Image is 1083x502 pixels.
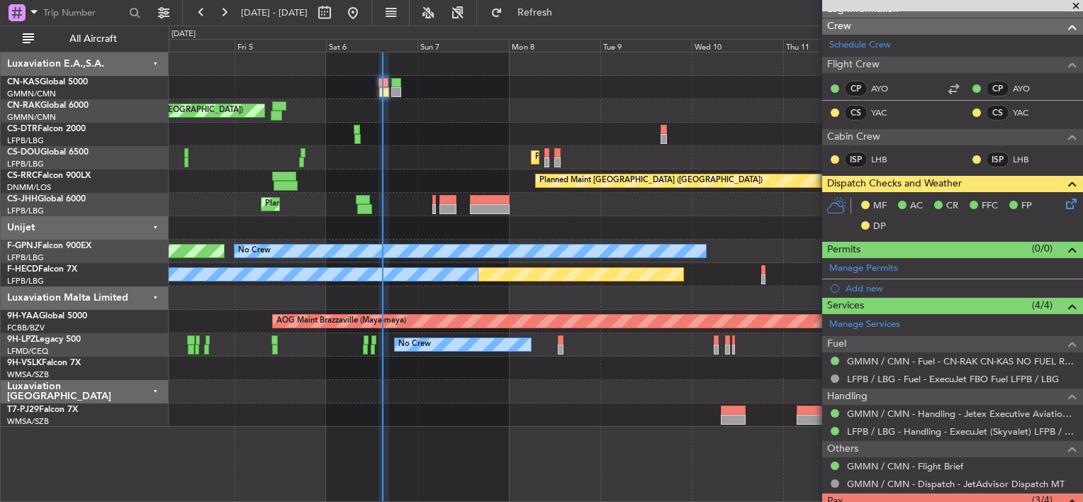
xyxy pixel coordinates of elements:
[417,39,509,52] div: Sun 7
[7,242,91,250] a: F-GPNJFalcon 900EX
[783,39,875,52] div: Thu 11
[827,129,880,145] span: Cabin Crew
[873,199,887,213] span: MF
[827,18,851,35] span: Crew
[7,406,78,414] a: T7-PJ29Falcon 7X
[847,460,963,472] a: GMMN / CMN - Flight Brief
[847,478,1065,490] a: GMMN / CMN - Dispatch - JetAdvisor Dispatch MT
[871,153,903,166] a: LHB
[827,389,868,405] span: Handling
[7,335,35,344] span: 9H-LPZ
[7,312,39,320] span: 9H-YAA
[7,148,89,157] a: CS-DOUGlobal 6500
[7,359,81,367] a: 9H-VSLKFalcon 7X
[172,28,196,40] div: [DATE]
[1013,82,1045,95] a: AYO
[7,406,39,414] span: T7-PJ29
[844,152,868,167] div: ISP
[829,318,900,332] a: Manage Services
[276,311,406,332] div: AOG Maint Brazzaville (Maya-maya)
[484,1,569,24] button: Refresh
[505,8,565,18] span: Refresh
[16,28,154,50] button: All Aircraft
[1032,298,1053,313] span: (4/4)
[986,81,1009,96] div: CP
[844,81,868,96] div: CP
[692,39,783,52] div: Wed 10
[7,265,77,274] a: F-HECDFalcon 7X
[7,346,48,357] a: LFMD/CEQ
[827,242,860,258] span: Permits
[827,57,880,73] span: Flight Crew
[7,89,56,99] a: GMMN/CMN
[827,176,962,192] span: Dispatch Checks and Weather
[7,416,49,427] a: WMSA/SZB
[398,334,431,355] div: No Crew
[7,182,51,193] a: DNMM/LOS
[7,369,49,380] a: WMSA/SZB
[982,199,998,213] span: FFC
[1013,153,1045,166] a: LHB
[986,152,1009,167] div: ISP
[986,105,1009,121] div: CS
[1021,199,1032,213] span: FP
[7,101,40,110] span: CN-RAK
[871,106,903,119] a: YAC
[7,359,42,367] span: 9H-VSLK
[143,39,235,52] div: Thu 4
[847,425,1076,437] a: LFPB / LBG - Handling - ExecuJet (Skyvalet) LFPB / LBG
[43,2,125,23] input: Trip Number
[7,101,89,110] a: CN-RAKGlobal 6000
[1032,241,1053,256] span: (0/0)
[7,148,40,157] span: CS-DOU
[7,206,44,216] a: LFPB/LBG
[7,78,88,87] a: CN-KASGlobal 5000
[871,82,903,95] a: AYO
[7,312,87,320] a: 9H-YAAGlobal 5000
[7,172,91,180] a: CS-RRCFalcon 900LX
[7,135,44,146] a: LFPB/LBG
[846,282,1076,294] div: Add new
[7,112,56,123] a: GMMN/CMN
[539,170,763,191] div: Planned Maint [GEOGRAPHIC_DATA] ([GEOGRAPHIC_DATA])
[873,220,886,234] span: DP
[7,252,44,263] a: LFPB/LBG
[7,159,44,169] a: LFPB/LBG
[910,199,923,213] span: AC
[7,265,38,274] span: F-HECD
[827,336,846,352] span: Fuel
[7,125,86,133] a: CS-DTRFalcon 2000
[265,194,488,215] div: Planned Maint [GEOGRAPHIC_DATA] ([GEOGRAPHIC_DATA])
[847,355,1076,367] a: GMMN / CMN - Fuel - CN-RAK CN-KAS NO FUEL REQUIRED GMMN / CMN
[326,39,417,52] div: Sat 6
[829,262,898,276] a: Manage Permits
[509,39,600,52] div: Mon 8
[7,125,38,133] span: CS-DTR
[238,240,271,262] div: No Crew
[1013,106,1045,119] a: YAC
[847,373,1059,385] a: LFPB / LBG - Fuel - ExecuJet FBO Fuel LFPB / LBG
[829,38,891,52] a: Schedule Crew
[847,408,1076,420] a: GMMN / CMN - Handling - Jetex Executive Aviation [GEOGRAPHIC_DATA] GMMN / CMN
[7,323,45,333] a: FCBB/BZV
[7,276,44,286] a: LFPB/LBG
[7,242,38,250] span: F-GPNJ
[844,105,868,121] div: CS
[241,6,308,19] span: [DATE] - [DATE]
[7,195,38,203] span: CS-JHH
[235,39,326,52] div: Fri 5
[7,78,40,87] span: CN-KAS
[600,39,692,52] div: Tue 9
[535,147,758,168] div: Planned Maint [GEOGRAPHIC_DATA] ([GEOGRAPHIC_DATA])
[827,441,858,457] span: Others
[7,172,38,180] span: CS-RRC
[37,34,150,44] span: All Aircraft
[7,195,86,203] a: CS-JHHGlobal 6000
[7,335,81,344] a: 9H-LPZLegacy 500
[946,199,958,213] span: CR
[827,298,864,314] span: Services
